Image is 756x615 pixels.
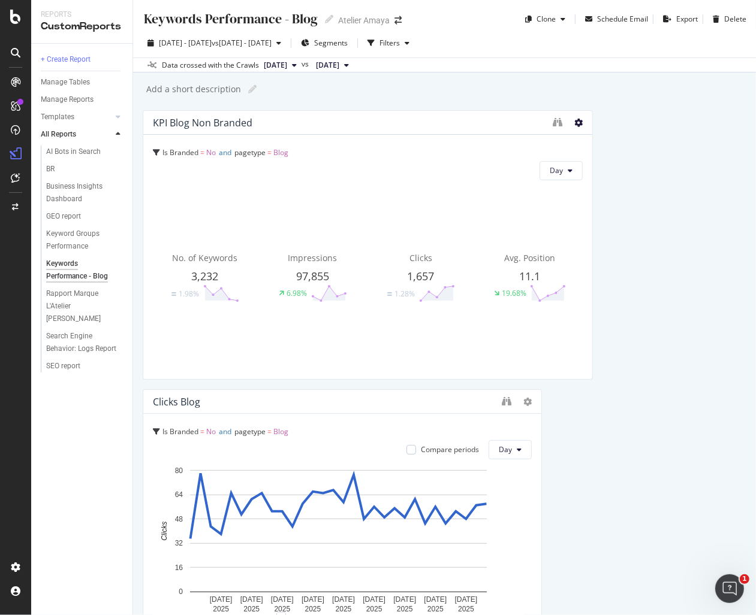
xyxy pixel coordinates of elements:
div: Templates [41,111,74,123]
div: arrow-right-arrow-left [394,16,402,25]
span: and [219,426,231,437]
button: Clone [520,10,570,29]
div: Clicks Blog [153,396,200,408]
span: pagetype [234,426,266,437]
div: Keyword Groups Performance [46,228,116,253]
div: Delete [724,14,746,24]
span: No [206,147,216,157]
span: 11.1 [520,269,541,283]
text: 2025 [397,605,413,614]
a: Keywords Performance - Blog [46,257,124,283]
span: and [219,147,231,157]
span: Is Branded [162,147,198,157]
div: Export [676,14,698,24]
span: = [200,147,204,157]
div: All Reports [41,128,76,141]
button: Segments [296,34,353,53]
div: Search Engine Behavior: Logs Report [46,330,117,355]
span: Is Branded [162,426,198,437]
div: 19.68% [502,288,527,298]
a: GEO report [46,210,124,223]
div: Manage Reports [41,93,94,106]
span: Avg. Position [505,252,556,263]
div: Keywords Performance - Blog [143,10,318,28]
button: [DATE] [259,58,302,72]
text: 2025 [305,605,321,614]
text: 2025 [243,605,260,614]
div: Reports [41,10,123,20]
div: CustomReports [41,20,123,34]
span: = [267,147,272,157]
text: [DATE] [210,596,233,604]
text: 32 [175,540,183,548]
i: Edit report name [248,85,257,93]
div: Schedule Email [597,14,648,24]
text: 2025 [213,605,229,614]
span: vs [302,59,311,69]
span: Clicks [409,252,432,263]
a: Rapport Marque L'Atelier [PERSON_NAME] [46,287,124,325]
span: vs [DATE] - [DATE] [212,38,272,48]
text: 64 [175,490,183,499]
span: 97,855 [296,269,329,283]
text: 48 [175,515,183,523]
button: Delete [708,10,746,29]
text: Clicks [160,522,168,541]
div: Compare periods [421,444,479,455]
span: No. of Keywords [172,252,237,263]
div: BR [46,163,55,175]
a: Templates [41,111,112,123]
div: Manage Tables [41,76,90,89]
text: [DATE] [455,596,478,604]
div: 6.98% [287,288,307,298]
img: Equal [387,292,392,296]
div: Clone [537,14,556,24]
div: Filters [379,38,400,48]
div: Data crossed with the Crawls [162,60,259,71]
div: binoculars [553,117,562,127]
span: = [267,426,272,437]
span: = [200,426,204,437]
span: Impressions [288,252,337,263]
text: [DATE] [363,596,385,604]
text: [DATE] [302,596,324,604]
div: AI Bots in Search [46,146,101,158]
div: Business Insights Dashboard [46,180,115,205]
a: SEO report [46,360,124,372]
button: [DATE] - [DATE]vs[DATE] - [DATE] [143,34,286,53]
span: No [206,426,216,437]
a: All Reports [41,128,112,141]
a: Search Engine Behavior: Logs Report [46,330,124,355]
div: Keywords Performance - Blog [46,257,115,283]
a: Keyword Groups Performance [46,228,124,253]
div: Add a short description [145,83,241,95]
text: [DATE] [393,596,416,604]
text: 2025 [427,605,444,614]
span: Segments [314,38,348,48]
i: Edit report name [325,15,333,23]
button: Filters [363,34,414,53]
text: 80 [175,466,183,475]
div: binoculars [502,396,511,406]
a: Business Insights Dashboard [46,180,124,205]
span: 1 [740,574,749,584]
text: 2025 [366,605,382,614]
button: [DATE] [311,58,354,72]
div: SEO report [46,360,80,372]
text: 2025 [274,605,290,614]
div: Atelier Amaya [338,14,390,26]
text: [DATE] [424,596,447,604]
span: 2025 Aug. 30th [316,60,339,71]
a: BR [46,163,124,175]
span: Day [550,165,563,175]
span: 3,232 [191,269,218,283]
iframe: Intercom live chat [715,574,744,603]
span: 2025 Sep. 27th [264,60,287,71]
span: pagetype [234,147,266,157]
text: [DATE] [271,596,294,604]
text: 16 [175,564,183,572]
text: [DATE] [240,596,263,604]
a: AI Bots in Search [46,146,124,158]
a: Manage Reports [41,93,124,106]
button: Export [658,10,698,29]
